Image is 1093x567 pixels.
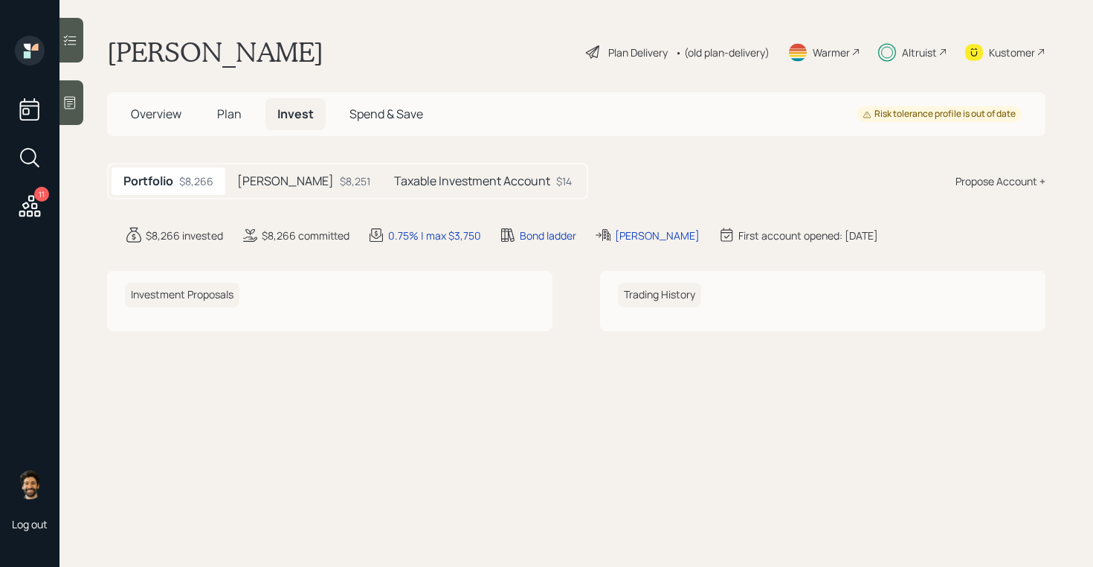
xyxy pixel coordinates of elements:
[520,228,576,243] div: Bond ladder
[989,45,1035,60] div: Kustomer
[738,228,878,243] div: First account opened: [DATE]
[179,173,213,189] div: $8,266
[349,106,423,122] span: Spend & Save
[556,173,572,189] div: $14
[146,228,223,243] div: $8,266 invested
[125,283,239,307] h6: Investment Proposals
[813,45,850,60] div: Warmer
[388,228,481,243] div: 0.75% | max $3,750
[131,106,181,122] span: Overview
[237,174,334,188] h5: [PERSON_NAME]
[217,106,242,122] span: Plan
[955,173,1045,189] div: Propose Account +
[902,45,937,60] div: Altruist
[123,174,173,188] h5: Portfolio
[15,470,45,499] img: eric-schwartz-headshot.png
[340,173,370,189] div: $8,251
[615,228,700,243] div: [PERSON_NAME]
[394,174,550,188] h5: Taxable Investment Account
[277,106,314,122] span: Invest
[863,108,1016,121] div: Risk tolerance profile is out of date
[34,187,49,202] div: 11
[262,228,349,243] div: $8,266 committed
[107,36,323,68] h1: [PERSON_NAME]
[12,517,48,531] div: Log out
[608,45,668,60] div: Plan Delivery
[675,45,770,60] div: • (old plan-delivery)
[618,283,701,307] h6: Trading History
